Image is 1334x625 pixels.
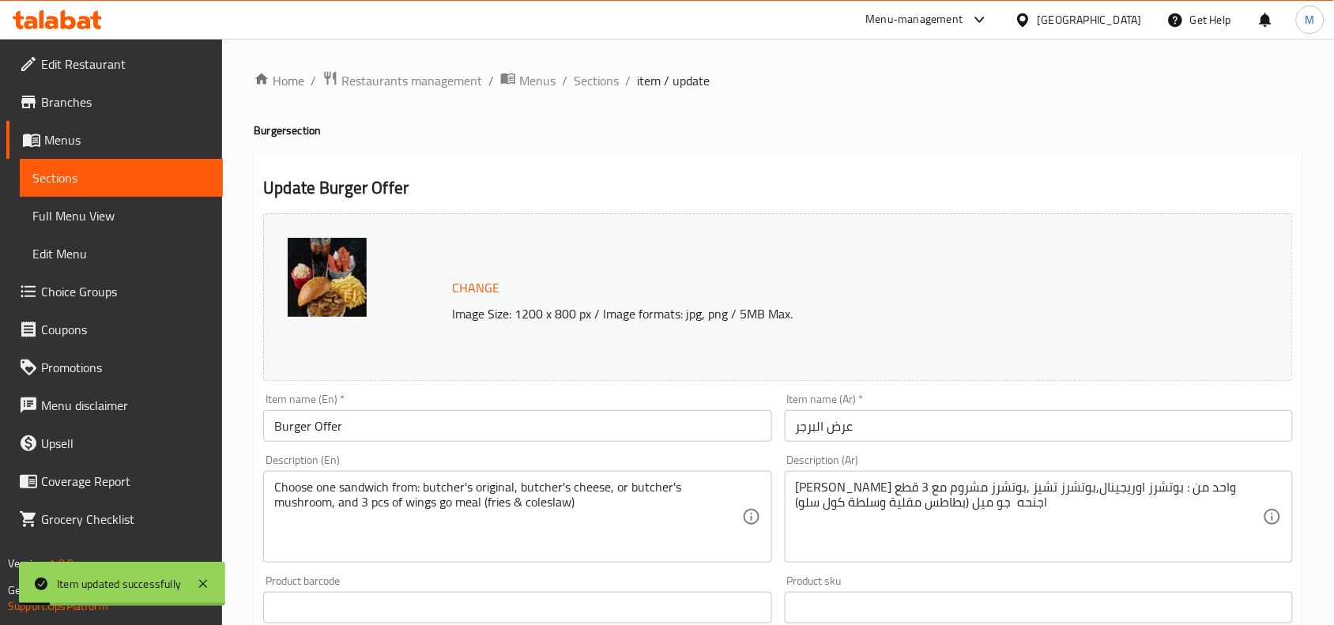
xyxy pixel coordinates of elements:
[500,70,556,91] a: Menus
[866,10,963,29] div: Menu-management
[49,553,73,574] span: 1.0.0
[254,122,1302,138] h4: Burger section
[625,71,631,90] li: /
[41,434,210,453] span: Upsell
[32,206,210,225] span: Full Menu View
[6,311,223,348] a: Coupons
[20,235,223,273] a: Edit Menu
[452,277,499,299] span: Change
[6,83,223,121] a: Branches
[519,71,556,90] span: Menus
[6,273,223,311] a: Choice Groups
[41,510,210,529] span: Grocery Checklist
[288,238,367,317] img: Bundle_AUG638905838348469655.jpg
[341,71,482,90] span: Restaurants management
[488,71,494,90] li: /
[6,462,223,500] a: Coverage Report
[57,575,181,593] div: Item updated successfully
[41,396,210,415] span: Menu disclaimer
[41,282,210,301] span: Choice Groups
[6,45,223,83] a: Edit Restaurant
[796,480,1263,555] textarea: [PERSON_NAME] واحد من : بوتشرز اوريجينال,بوتشرز تشيز ,بوتشرز مشروم مع 3 قطع اجنحه جو ميل (بطاطس م...
[8,553,47,574] span: Version:
[41,358,210,377] span: Promotions
[20,197,223,235] a: Full Menu View
[6,121,223,159] a: Menus
[263,592,771,623] input: Please enter product barcode
[41,92,210,111] span: Branches
[41,55,210,73] span: Edit Restaurant
[574,71,619,90] a: Sections
[32,168,210,187] span: Sections
[20,159,223,197] a: Sections
[1038,11,1142,28] div: [GEOGRAPHIC_DATA]
[41,472,210,491] span: Coverage Report
[311,71,316,90] li: /
[1306,11,1315,28] span: M
[446,304,1181,323] p: Image Size: 1200 x 800 px / Image formats: jpg, png / 5MB Max.
[274,480,741,555] textarea: Choose one sandwich from: butcher's original, butcher's cheese, or butcher's mushroom, and 3 pcs ...
[446,272,506,304] button: Change
[44,130,210,149] span: Menus
[6,386,223,424] a: Menu disclaimer
[254,70,1302,91] nav: breadcrumb
[263,410,771,442] input: Enter name En
[8,596,108,616] a: Support.OpsPlatform
[322,70,482,91] a: Restaurants management
[254,71,304,90] a: Home
[8,580,81,601] span: Get support on:
[6,500,223,538] a: Grocery Checklist
[562,71,567,90] li: /
[6,424,223,462] a: Upsell
[6,348,223,386] a: Promotions
[785,592,1293,623] input: Please enter product sku
[785,410,1293,442] input: Enter name Ar
[637,71,710,90] span: item / update
[41,320,210,339] span: Coupons
[263,176,1293,200] h2: Update Burger Offer
[32,244,210,263] span: Edit Menu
